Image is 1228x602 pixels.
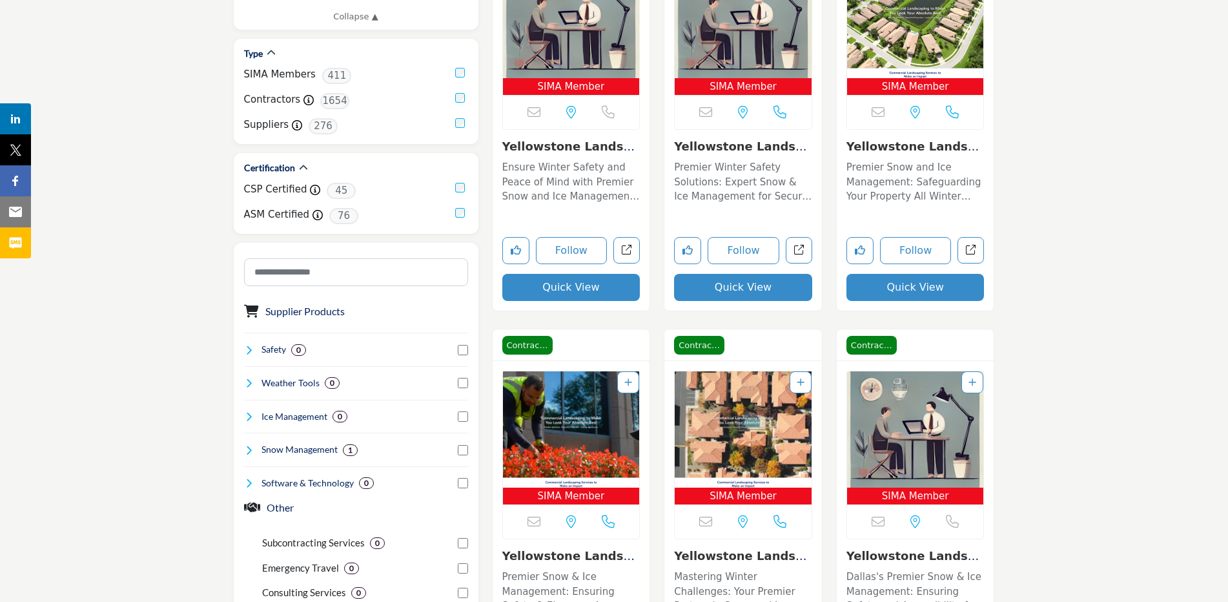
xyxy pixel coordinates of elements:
button: Follow [880,237,952,264]
a: Add To List [968,377,976,388]
input: Select Subcontracting Services checkbox [458,538,468,548]
button: Quick View [502,274,640,301]
input: ASM Certified checkbox [455,208,465,218]
div: 0 Results For Subcontracting Services [370,537,385,549]
h4: Ice Management: Ice management involves the control, removal, and prevention of ice accumulation ... [261,410,327,423]
b: 0 [349,564,354,573]
input: Contractors checkbox [455,93,465,103]
div: 0 Results For Consulting Services [351,587,366,599]
input: SIMA Members checkbox [455,68,465,78]
label: CSP Certified [244,182,307,197]
span: SIMA Member [677,79,809,94]
img: Yellowstone Landscape [675,371,812,488]
a: Collapse ▲ [244,10,468,23]
input: CSP Certified checkbox [455,183,465,192]
span: 1654 [320,93,349,109]
span: Contractor [502,336,553,355]
p: Subcontracting Services: Subcontracting Services [262,535,365,550]
input: Select Ice Management checkbox [458,411,468,422]
a: Open Listing in new tab [847,371,984,505]
h3: Yellowstone Landscape [502,140,640,154]
label: ASM Certified [244,207,310,222]
h4: Software & Technology: Software & Technology encompasses the development, implementation, and use... [261,477,354,490]
h2: Certification [244,161,295,174]
a: Yellowstone Landscap... [846,549,983,577]
a: Open yellowstone-landscape-findlay-oh in new tab [613,237,640,264]
a: Add To List [797,377,804,388]
input: Select Weather Tools checkbox [458,378,468,388]
button: Other [267,500,294,515]
b: 1 [348,446,353,455]
span: SIMA Member [850,79,981,94]
b: 0 [375,539,380,548]
div: 1 Results For Snow Management [343,444,358,456]
h4: Weather Tools: Weather Tools refer to instruments, software, and technologies used to monitor, pr... [261,377,320,389]
a: Yellowstone Landscap... [502,549,639,577]
button: Like listing [846,237,874,264]
a: Open yellowstone-landscape-hq in new tab [957,237,984,264]
h3: Yellowstone Landscape [502,549,640,563]
span: 76 [329,208,358,224]
h2: Type [244,47,263,60]
button: Like listing [674,237,701,264]
h3: Yellowstone Landscape - Dallas, TX [846,549,985,563]
label: SIMA Members [244,67,316,82]
span: SIMA Member [677,489,809,504]
span: SIMA Member [506,489,637,504]
a: Yellowstone Landscap... [674,140,810,167]
img: Yellowstone Landscape [503,371,640,488]
p: Emergency Travel: Emergency Travel [262,561,339,576]
p: Consulting Services: Consulting Services [262,585,346,600]
div: 0 Results For Ice Management [333,411,347,422]
input: Select Emergency Travel checkbox [458,563,468,574]
input: Select Software & Technology checkbox [458,478,468,488]
h3: Yellowstone Landscape - HQ [846,140,985,154]
h4: Safety: Safety refers to the measures, practices, and protocols implemented to protect individual... [261,343,286,356]
a: Open yellowstone-landscape-wauconda-il in new tab [786,237,812,264]
button: Supplier Products [265,304,345,319]
input: Suppliers checkbox [455,118,465,128]
span: Contractor [674,336,724,355]
div: 0 Results For Weather Tools [325,377,340,389]
a: Yellowstone Landscap... [502,140,639,167]
div: 0 Results For Safety [291,344,306,356]
a: Add To List [624,377,632,388]
h4: Snow Management: Snow management involves the removal, relocation, and mitigation of snow accumul... [261,443,338,456]
h3: Yellowstone Landscape [674,140,812,154]
b: 0 [296,346,301,355]
a: Yellowstone Landscap... [674,549,810,577]
button: Quick View [674,274,812,301]
a: Yellowstone Landscap... [846,140,983,167]
a: Ensure Winter Safety and Peace of Mind with Premier Snow and Ice Management Services This company... [502,157,640,204]
span: 411 [322,68,351,84]
label: Contractors [244,92,301,107]
a: Premier Snow and Ice Management: Safeguarding Your Property All Winter Long This esteemed company... [846,157,985,204]
button: Follow [708,237,779,264]
label: Suppliers [244,118,289,132]
img: Yellowstone Landscape - Dallas, TX [847,371,984,488]
b: 0 [338,412,342,421]
b: 0 [356,588,361,597]
button: Quick View [846,274,985,301]
b: 0 [364,479,369,488]
span: SIMA Member [850,489,981,504]
a: Open Listing in new tab [675,371,812,505]
input: Search Category [244,258,468,286]
a: Open Listing in new tab [503,371,640,505]
button: Like listing [502,237,529,264]
span: Contractor [846,336,897,355]
div: 0 Results For Emergency Travel [344,563,359,574]
input: Select Consulting Services checkbox [458,588,468,598]
span: SIMA Member [506,79,637,94]
span: 45 [327,183,356,199]
div: 0 Results For Software & Technology [359,477,374,489]
p: Premier Snow and Ice Management: Safeguarding Your Property All Winter Long This esteemed company... [846,160,985,204]
input: Select Safety checkbox [458,345,468,355]
a: Premier Winter Safety Solutions: Expert Snow & Ice Management for Secure Commercial Properties Ba... [674,157,812,204]
input: Select Snow Management checkbox [458,445,468,455]
h3: Yellowstone Landscape [674,549,812,563]
button: Follow [536,237,608,264]
span: 276 [309,118,338,134]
